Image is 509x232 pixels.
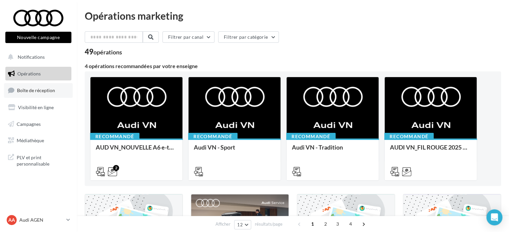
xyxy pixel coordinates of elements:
span: 2 [320,219,331,229]
div: Opérations marketing [85,11,501,21]
span: 4 [345,219,356,229]
a: Campagnes [4,117,73,131]
a: PLV et print personnalisable [4,150,73,170]
div: Audi VN - Sport [194,144,275,157]
span: 12 [237,222,243,227]
div: AUDI VN_FIL ROUGE 2025 - A1, Q2, Q3, Q5 et Q4 e-tron [390,144,471,157]
span: Visibilité en ligne [18,104,54,110]
button: Filtrer par canal [162,31,214,43]
span: Campagnes [17,121,41,127]
span: Opérations [17,71,41,76]
span: 1 [307,219,318,229]
button: Notifications [4,50,70,64]
div: 2 [113,165,119,171]
button: 12 [234,220,251,229]
a: Médiathèque [4,134,73,148]
div: 4 opérations recommandées par votre enseigne [85,63,501,69]
span: AA [8,217,15,223]
div: 49 [85,48,122,55]
span: Boîte de réception [17,87,55,93]
div: opérations [93,49,122,55]
div: AUD VN_NOUVELLE A6 e-tron [96,144,177,157]
div: Recommandé [90,133,139,140]
span: résultats/page [255,221,283,227]
span: Notifications [18,54,45,60]
div: Recommandé [384,133,434,140]
div: Audi VN - Tradition [292,144,373,157]
div: Open Intercom Messenger [486,209,502,225]
span: Afficher [215,221,230,227]
button: Nouvelle campagne [5,32,71,43]
span: 3 [332,219,343,229]
div: Recommandé [286,133,336,140]
div: Recommandé [188,133,237,140]
p: Audi AGEN [19,217,64,223]
a: Visibilité en ligne [4,100,73,114]
a: Boîte de réception [4,83,73,97]
span: Médiathèque [17,138,44,143]
button: Filtrer par catégorie [218,31,279,43]
a: Opérations [4,67,73,81]
a: AA Audi AGEN [5,214,71,226]
span: PLV et print personnalisable [17,153,69,167]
